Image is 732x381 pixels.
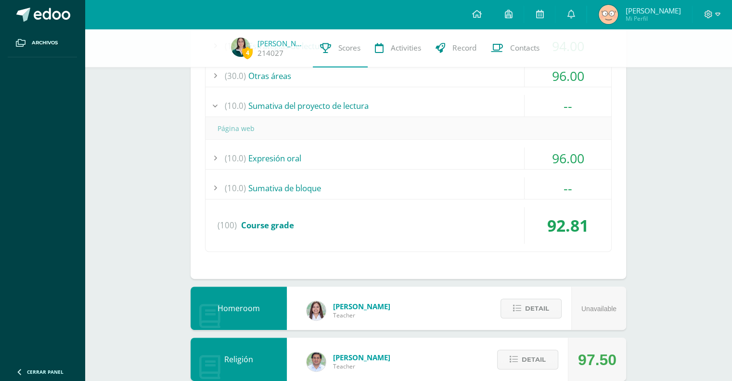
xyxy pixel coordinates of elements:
a: Record [428,29,484,67]
div: Página web [205,118,611,139]
a: Contacts [484,29,547,67]
div: Homeroom [191,287,287,330]
span: Contacts [510,43,539,53]
span: Activities [391,43,421,53]
div: 96.00 [525,147,611,169]
div: -- [525,177,611,199]
span: Detail [525,300,549,317]
span: [PERSON_NAME] [333,353,390,362]
a: Activities [368,29,428,67]
img: a455c306de6069b1bdf364ebb330bb77.png [231,38,250,57]
div: Otras áreas [205,65,611,87]
a: [PERSON_NAME] [257,39,306,48]
span: Detail [522,351,546,368]
button: Detail [501,299,562,318]
span: Unavailable [581,305,616,313]
span: Mi Perfil [625,14,681,23]
span: (10.0) [225,95,246,117]
img: acecb51a315cac2de2e3deefdb732c9f.png [307,301,326,320]
span: [PERSON_NAME] [333,302,390,311]
span: (10.0) [225,147,246,169]
div: 96.00 [525,65,611,87]
span: 4 [242,47,253,59]
span: (100) [218,207,237,244]
img: f767cae2d037801592f2ba1a5db71a2a.png [307,352,326,371]
div: Sumativa del proyecto de lectura [205,95,611,117]
span: Record [452,43,476,53]
a: Scores [313,29,368,67]
span: Course grade [241,220,294,231]
a: Archivos [8,29,77,57]
div: Expresión oral [205,147,611,169]
span: Scores [338,43,360,53]
span: Teacher [333,311,390,319]
div: -- [525,95,611,117]
span: Teacher [333,362,390,370]
span: (10.0) [225,177,246,199]
div: Sumativa de bloque [205,177,611,199]
button: Detail [497,350,558,369]
span: Archivos [32,39,58,47]
a: 214027 [257,48,283,58]
span: [PERSON_NAME] [625,6,681,15]
div: Religión [191,338,287,381]
div: 92.81 [525,207,611,244]
span: (30.0) [225,65,246,87]
img: d9c7b72a65e1800de1590e9465332ea1.png [599,5,618,24]
span: Cerrar panel [27,368,64,375]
